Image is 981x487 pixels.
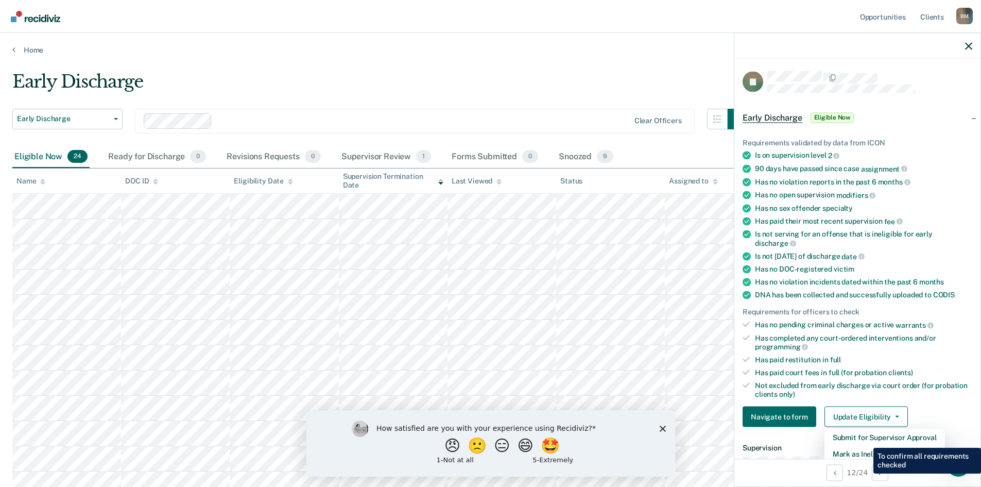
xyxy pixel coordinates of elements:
div: Eligibility Date [234,177,293,186]
div: Forms Submitted [450,146,540,169]
span: 1 [416,150,431,163]
div: Not excluded from early discharge via court order (for probation clients [755,381,972,398]
span: victim [834,265,854,273]
span: fee [884,217,903,225]
div: 12 / 24 [734,459,980,486]
span: 2 [828,152,840,160]
span: clients) [888,368,913,376]
div: Has completed any court-ordered interventions and/or [755,333,972,351]
iframe: Survey by Kim from Recidiviz [306,410,675,477]
span: Eligible Now [811,112,854,123]
div: B M [956,8,973,24]
span: modifiers [836,191,876,199]
a: Home [12,45,969,55]
div: Has no open supervision [755,191,972,200]
div: Status [560,177,582,186]
div: Requirements for officers to check [743,308,972,316]
span: assignment [861,164,907,173]
button: Update Eligibility [824,407,908,427]
div: Is not serving for an offense that is ineligible for early [755,230,972,247]
div: DNA has been collected and successfully uploaded to [755,291,972,299]
a: Navigate to form link [743,407,820,427]
span: 0 [305,150,321,163]
div: Clear officers [634,116,682,125]
span: date [841,252,864,260]
div: Has no DOC-registered [755,265,972,274]
button: Mark as Ineligible [824,446,945,462]
div: Has no pending criminal charges or active [755,321,972,330]
span: full [830,356,841,364]
span: months [919,278,944,286]
span: 9 [597,150,613,163]
div: Supervisor Review [339,146,434,169]
dt: Supervision [743,444,972,452]
div: Ready for Discharge [106,146,208,169]
div: Supervision Termination Date [343,172,443,190]
div: Last Viewed [452,177,502,186]
div: Is on supervision level [755,151,972,160]
span: discharge [755,239,796,247]
div: Requirements validated by data from ICON [743,138,972,147]
div: DOC ID [125,177,158,186]
div: Has no violation reports in the past 6 [755,177,972,187]
span: only) [779,390,795,398]
span: Early Discharge [743,112,802,123]
div: Has no violation incidents dated within the past 6 [755,278,972,287]
span: 0 [190,150,206,163]
span: specialty [822,204,853,212]
button: Previous Opportunity [827,464,843,481]
div: Has no sex offender [755,204,972,212]
span: 0 [522,150,538,163]
div: Has paid their most recent supervision [755,216,972,226]
div: Assigned to [669,177,717,186]
iframe: Intercom live chat [946,452,971,477]
img: Recidiviz [11,11,60,22]
div: Has paid restitution in [755,356,972,364]
div: Is not [DATE] of discharge [755,251,972,261]
div: Has paid court fees in full (for probation [755,368,972,377]
div: 90 days have passed since case [755,164,972,173]
span: Early Discharge [17,114,110,123]
button: Profile dropdown button [956,8,973,24]
button: Next Opportunity [872,464,888,481]
span: months [878,178,910,186]
span: CODIS [933,291,955,299]
div: Eligible Now [12,146,90,169]
div: Snoozed [557,146,615,169]
span: 24 [67,150,88,163]
button: Submit for Supervisor Approval [824,429,945,446]
div: Early DischargeEligible Now [734,101,980,134]
button: Navigate to form [743,407,816,427]
div: Early Discharge [12,71,748,100]
span: warrants [896,321,934,329]
span: programming [755,343,808,351]
div: Revisions Requests [225,146,322,169]
div: Name [16,177,45,186]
